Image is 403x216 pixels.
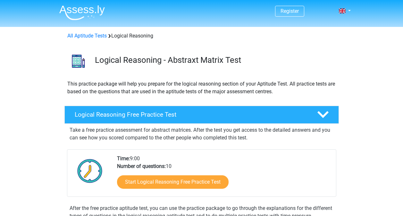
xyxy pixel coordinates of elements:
[59,5,105,20] img: Assessly
[65,47,92,75] img: logical reasoning
[62,106,341,124] a: Logical Reasoning Free Practice Test
[70,126,334,142] p: Take a free practice assessment for abstract matrices. After the test you get access to the detai...
[117,163,166,169] b: Number of questions:
[281,8,299,14] a: Register
[117,155,130,162] b: Time:
[65,32,339,40] div: Logical Reasoning
[95,55,334,65] h3: Logical Reasoning - Abstraxt Matrix Test
[117,175,229,189] a: Start Logical Reasoning Free Practice Test
[67,80,336,96] p: This practice package will help you prepare for the logical reasoning section of your Aptitude Te...
[75,111,307,118] h4: Logical Reasoning Free Practice Test
[67,33,107,39] a: All Aptitude Tests
[112,155,336,196] div: 9:00 10
[74,155,106,187] img: Clock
